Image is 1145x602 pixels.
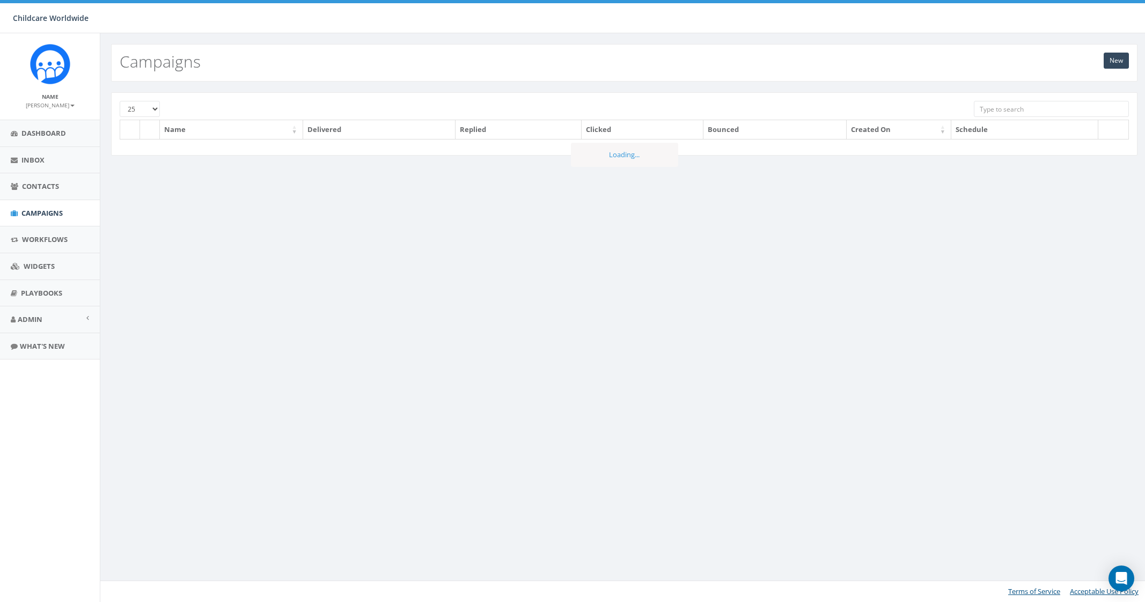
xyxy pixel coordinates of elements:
th: Bounced [703,120,847,139]
span: Campaigns [21,208,63,218]
span: Playbooks [21,288,62,298]
th: Delivered [303,120,456,139]
span: Admin [18,314,42,324]
a: New [1104,53,1129,69]
div: Loading... [571,143,678,167]
span: Dashboard [21,128,66,138]
a: [PERSON_NAME] [26,100,75,109]
a: Terms of Service [1008,586,1060,596]
th: Clicked [582,120,704,139]
small: [PERSON_NAME] [26,101,75,109]
th: Name [160,120,303,139]
img: Rally_Corp_Icon.png [30,44,70,84]
h2: Campaigns [120,53,201,70]
span: Workflows [22,234,68,244]
small: Name [42,93,58,100]
input: Type to search [974,101,1128,117]
a: Acceptable Use Policy [1070,586,1139,596]
span: Childcare Worldwide [13,13,89,23]
th: Replied [456,120,582,139]
span: Contacts [22,181,59,191]
span: What's New [20,341,65,351]
span: Widgets [24,261,55,271]
th: Created On [847,120,951,139]
div: Open Intercom Messenger [1109,566,1134,591]
th: Schedule [951,120,1098,139]
span: Inbox [21,155,45,165]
